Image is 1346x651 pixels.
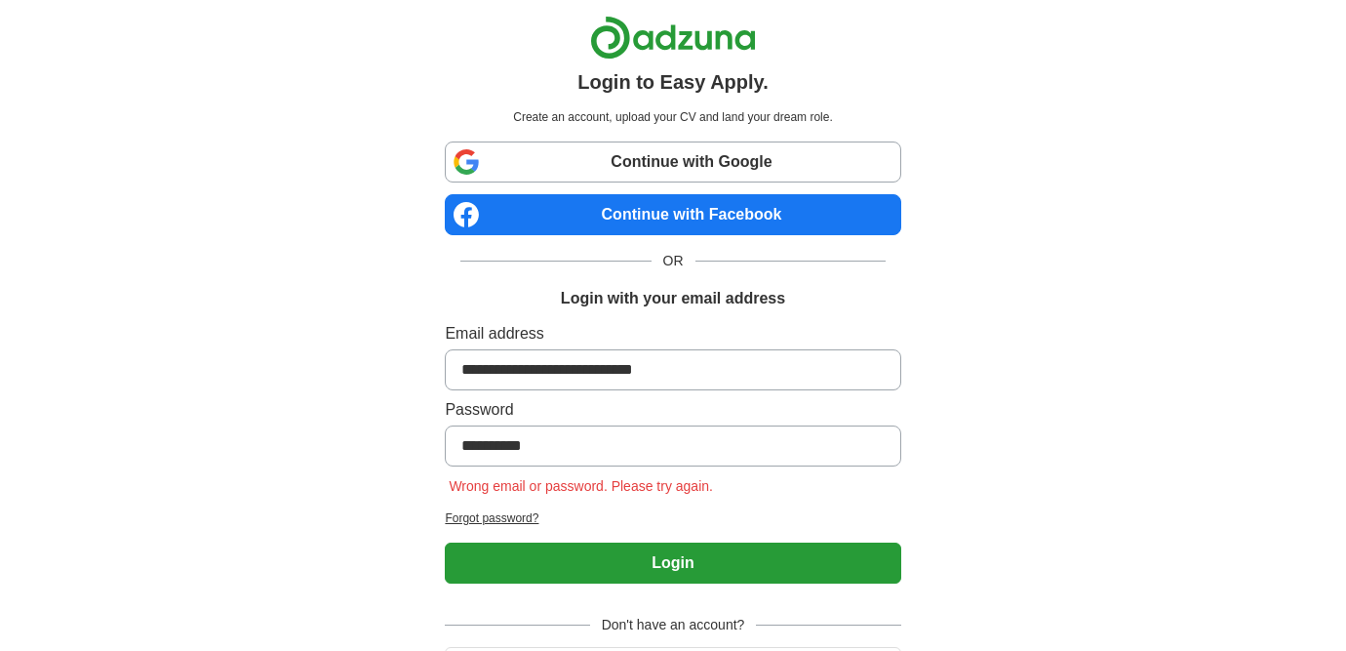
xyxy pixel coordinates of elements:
[445,142,900,183] a: Continue with Google
[445,509,900,527] a: Forgot password?
[561,287,785,310] h1: Login with your email address
[449,108,896,126] p: Create an account, upload your CV and land your dream role.
[445,543,900,584] button: Login
[445,194,900,235] a: Continue with Facebook
[445,398,900,422] label: Password
[590,16,756,60] img: Adzuna logo
[445,478,717,494] span: Wrong email or password. Please try again.
[445,322,900,346] label: Email address
[652,251,695,271] span: OR
[577,67,769,97] h1: Login to Easy Apply.
[590,615,757,635] span: Don't have an account?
